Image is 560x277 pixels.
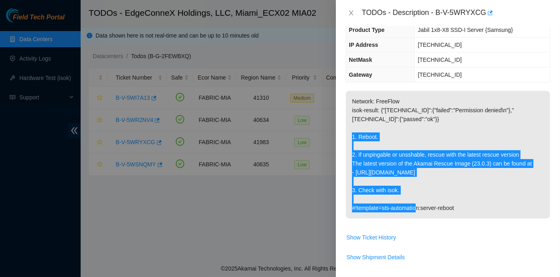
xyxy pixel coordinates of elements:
[349,71,372,78] span: Gateway
[346,91,550,218] p: Network: FreeFlow isok-result: {"[TECHNICAL_ID]":{"failed":"Permission denied\n"},"[TECHNICAL_ID]...
[346,9,357,17] button: Close
[362,6,550,19] div: TODOs - Description - B-V-5WRYXCG
[418,27,513,33] span: Jabil 1x8-X8 SSD-I Server {Samsung}
[349,42,378,48] span: IP Address
[346,251,405,264] button: Show Shipment Details
[349,57,372,63] span: NetMask
[418,71,462,78] span: [TECHNICAL_ID]
[418,42,462,48] span: [TECHNICAL_ID]
[348,10,354,16] span: close
[418,57,462,63] span: [TECHNICAL_ID]
[349,27,384,33] span: Product Type
[346,233,396,242] span: Show Ticket History
[346,253,405,262] span: Show Shipment Details
[346,231,396,244] button: Show Ticket History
